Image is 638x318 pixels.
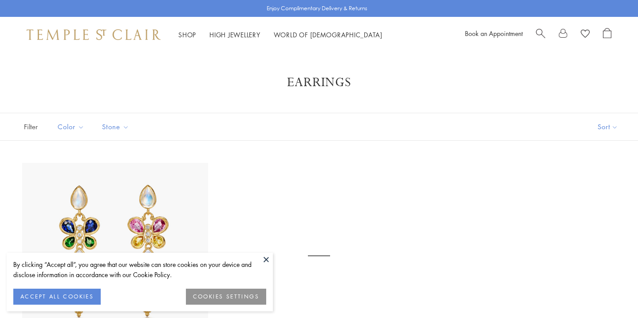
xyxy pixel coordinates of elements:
button: Stone [95,117,136,137]
iframe: Gorgias live chat messenger [594,276,629,309]
h1: Earrings [35,75,603,91]
button: ACCEPT ALL COOKIES [13,289,101,305]
a: Book an Appointment [465,29,523,38]
button: COOKIES SETTINGS [186,289,266,305]
div: By clicking “Accept all”, you agree that our website can store cookies on your device and disclos... [13,259,266,280]
button: Show sort by [578,113,638,140]
nav: Main navigation [178,29,382,40]
span: Color [53,121,91,132]
span: Stone [98,121,136,132]
img: Temple St. Clair [27,29,161,40]
p: Enjoy Complimentary Delivery & Returns [267,4,367,13]
a: Search [536,28,545,41]
a: High JewelleryHigh Jewellery [209,30,260,39]
a: Open Shopping Bag [603,28,611,41]
a: View Wishlist [581,28,590,41]
a: World of [DEMOGRAPHIC_DATA]World of [DEMOGRAPHIC_DATA] [274,30,382,39]
a: ShopShop [178,30,196,39]
button: Color [51,117,91,137]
